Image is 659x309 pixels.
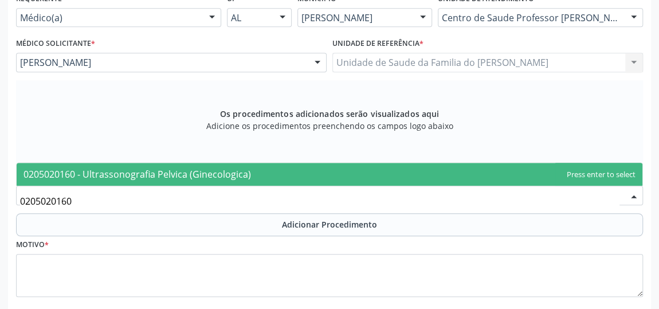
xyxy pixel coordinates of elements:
[206,120,453,132] span: Adicione os procedimentos preenchendo os campos logo abaixo
[442,12,619,24] span: Centro de Saude Professor [PERSON_NAME][GEOGRAPHIC_DATA]
[23,168,251,181] span: 0205020160 - Ultrassonografia Pelvica (Ginecologica)
[20,12,198,24] span: Médico(a)
[332,35,423,53] label: Unidade de referência
[301,12,409,24] span: [PERSON_NAME]
[20,190,619,213] input: Buscar por procedimento
[16,213,643,236] button: Adicionar Procedimento
[20,57,303,68] span: [PERSON_NAME]
[16,35,95,53] label: Médico Solicitante
[16,236,49,254] label: Motivo
[282,218,377,230] span: Adicionar Procedimento
[220,108,439,120] span: Os procedimentos adicionados serão visualizados aqui
[231,12,268,24] span: AL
